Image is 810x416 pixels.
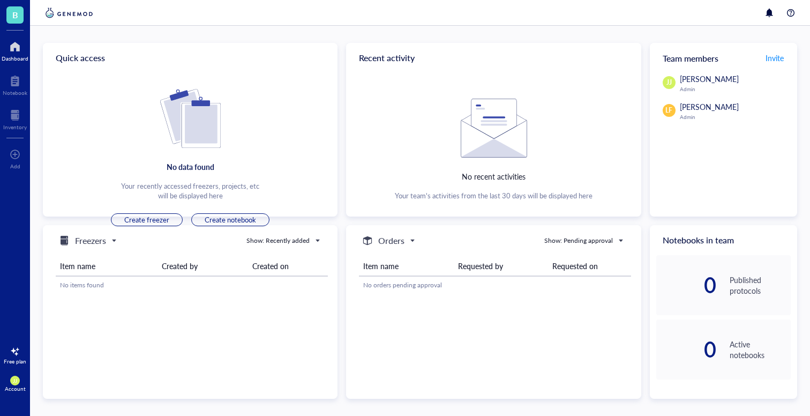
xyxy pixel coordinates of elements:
span: Create notebook [205,215,256,225]
div: Free plan [4,358,26,365]
span: JJ [666,78,672,87]
th: Created on [248,256,328,276]
img: Empty state [461,99,527,158]
button: Create freezer [111,213,183,226]
span: LF [665,106,672,115]
a: Inventory [3,107,27,130]
div: Dashboard [2,55,28,62]
span: Create freezer [124,215,169,225]
th: Item name [359,256,453,276]
th: Requested on [548,256,631,276]
div: Inventory [3,124,27,130]
div: Account [5,385,26,392]
div: Published protocols [730,274,791,296]
div: Active notebooks [730,339,791,360]
th: Item name [56,256,157,276]
button: Invite [765,49,784,66]
a: Dashboard [2,38,28,62]
span: [PERSON_NAME] [680,73,739,84]
div: Quick access [43,43,337,73]
th: Requested by [454,256,548,276]
div: Notebooks in team [650,225,797,255]
th: Created by [157,256,248,276]
div: Admin [680,114,791,120]
div: 0 [656,277,717,294]
div: Team members [650,43,797,73]
span: Invite [766,53,784,63]
div: Your recently accessed freezers, projects, etc will be displayed here [121,181,259,200]
div: Recent activity [346,43,641,73]
div: 0 [656,341,717,358]
div: No orders pending approval [363,280,627,290]
div: No items found [60,280,324,290]
img: Cf+DiIyRRx+BTSbnYhsZzE9to3+AfuhVxcka4spAAAAAElFTkSuQmCC [160,89,221,148]
span: [PERSON_NAME] [680,101,739,112]
div: No recent activities [462,170,526,182]
span: JJ [13,377,17,384]
span: B [12,8,18,21]
div: Notebook [3,90,27,96]
div: Show: Pending approval [544,236,613,246]
div: Show: Recently added [246,236,310,246]
a: Notebook [3,72,27,96]
div: Add [10,163,20,169]
img: genemod-logo [43,6,95,19]
div: Admin [680,86,791,92]
h5: Freezers [75,234,106,247]
div: No data found [167,161,214,173]
h5: Orders [378,234,404,247]
button: Create notebook [191,213,269,226]
div: Your team's activities from the last 30 days will be displayed here [395,191,593,200]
